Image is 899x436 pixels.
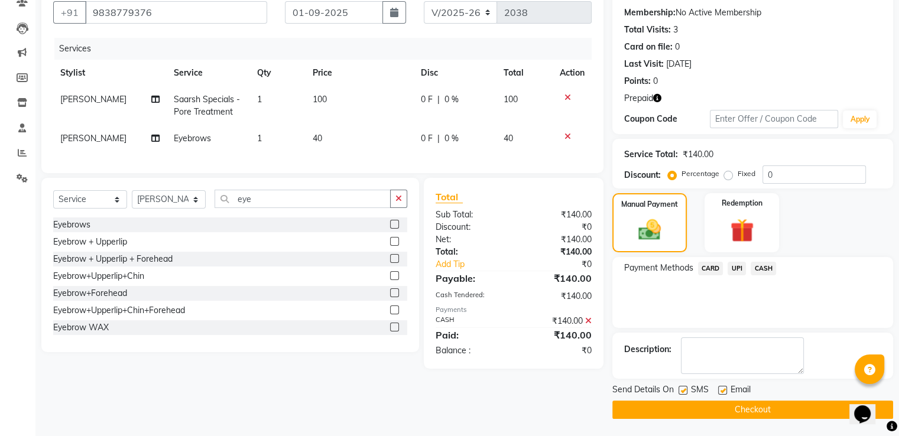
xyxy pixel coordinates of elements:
[427,209,514,221] div: Sub Total:
[53,270,144,282] div: Eyebrow+Upperlip+Chin
[612,401,893,419] button: Checkout
[427,315,514,327] div: CASH
[174,94,240,117] span: Saarsh Specials - Pore Treatment
[728,262,746,275] span: UPI
[421,132,433,145] span: 0 F
[698,262,723,275] span: CARD
[427,221,514,233] div: Discount:
[738,168,755,179] label: Fixed
[683,148,713,161] div: ₹140.00
[624,343,671,356] div: Description:
[60,133,126,144] span: [PERSON_NAME]
[691,383,709,398] span: SMS
[437,132,440,145] span: |
[421,93,433,106] span: 0 F
[504,94,518,105] span: 100
[436,191,463,203] span: Total
[624,41,673,53] div: Card on file:
[553,60,592,86] th: Action
[514,209,601,221] div: ₹140.00
[624,6,676,19] div: Membership:
[723,216,761,245] img: _gift.svg
[313,133,322,144] span: 40
[60,94,126,105] span: [PERSON_NAME]
[624,113,710,125] div: Coupon Code
[444,132,459,145] span: 0 %
[514,246,601,258] div: ₹140.00
[53,60,167,86] th: Stylist
[624,75,651,87] div: Points:
[624,58,664,70] div: Last Visit:
[167,60,250,86] th: Service
[624,262,693,274] span: Payment Methods
[681,168,719,179] label: Percentage
[53,304,185,317] div: Eyebrow+Upperlip+Chin+Forehead
[53,321,109,334] div: Eyebrow WAX
[427,328,514,342] div: Paid:
[53,1,86,24] button: +91
[215,190,391,208] input: Search or Scan
[436,305,592,315] div: Payments
[514,344,601,357] div: ₹0
[624,169,661,181] div: Discount:
[514,328,601,342] div: ₹140.00
[528,258,600,271] div: ₹0
[53,287,127,300] div: Eyebrow+Forehead
[612,383,674,398] span: Send Details On
[53,236,127,248] div: Eyebrow + Upperlip
[250,60,306,86] th: Qty
[514,221,601,233] div: ₹0
[673,24,678,36] div: 3
[514,290,601,302] div: ₹140.00
[444,93,459,106] span: 0 %
[843,110,877,128] button: Apply
[653,75,658,87] div: 0
[427,344,514,357] div: Balance :
[624,6,881,19] div: No Active Membership
[621,199,678,210] label: Manual Payment
[427,233,514,246] div: Net:
[514,271,601,285] div: ₹140.00
[624,92,653,105] span: Prepaid
[710,110,839,128] input: Enter Offer / Coupon Code
[751,262,776,275] span: CASH
[427,271,514,285] div: Payable:
[624,24,671,36] div: Total Visits:
[514,233,601,246] div: ₹140.00
[53,253,173,265] div: Eyebrow + Upperlip + Forehead
[496,60,553,86] th: Total
[257,133,262,144] span: 1
[174,133,211,144] span: Eyebrows
[53,219,90,231] div: Eyebrows
[306,60,414,86] th: Price
[85,1,267,24] input: Search by Name/Mobile/Email/Code
[313,94,327,105] span: 100
[427,290,514,302] div: Cash Tendered:
[427,246,514,258] div: Total:
[504,133,513,144] span: 40
[666,58,692,70] div: [DATE]
[414,60,496,86] th: Disc
[849,389,887,424] iframe: chat widget
[675,41,680,53] div: 0
[624,148,678,161] div: Service Total:
[722,198,762,209] label: Redemption
[437,93,440,106] span: |
[631,217,668,243] img: _cash.svg
[427,258,528,271] a: Add Tip
[54,38,601,60] div: Services
[257,94,262,105] span: 1
[514,315,601,327] div: ₹140.00
[731,383,751,398] span: Email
